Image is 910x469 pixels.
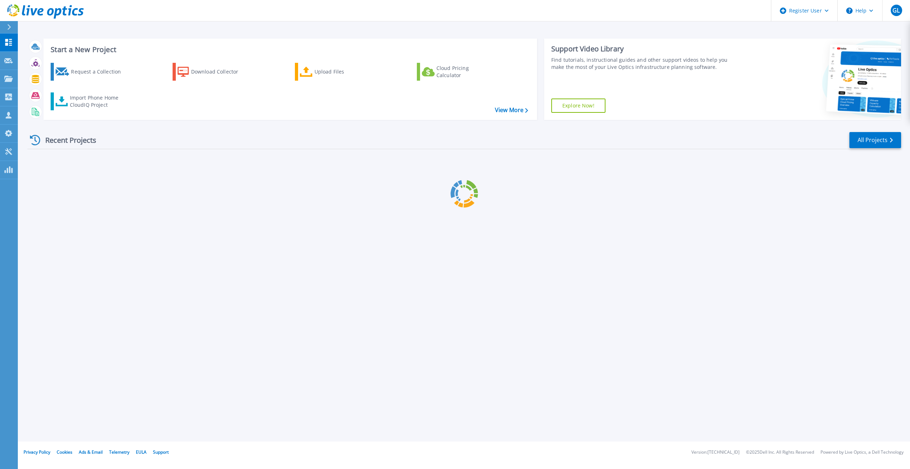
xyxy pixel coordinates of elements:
[551,56,736,71] div: Find tutorials, instructional guides and other support videos to help you make the most of your L...
[849,132,901,148] a: All Projects
[551,44,736,54] div: Support Video Library
[551,99,605,113] a: Explore Now!
[27,131,106,149] div: Recent Projects
[24,449,50,455] a: Privacy Policy
[495,107,528,114] a: View More
[51,63,130,81] a: Request a Collection
[173,63,252,81] a: Download Collector
[746,450,814,455] li: © 2025 Dell Inc. All Rights Reserved
[691,450,740,455] li: Version: [TECHNICAL_ID]
[57,449,72,455] a: Cookies
[191,65,248,79] div: Download Collector
[820,450,904,455] li: Powered by Live Optics, a Dell Technology
[70,94,126,109] div: Import Phone Home CloudIQ Project
[136,449,147,455] a: EULA
[109,449,129,455] a: Telemetry
[51,46,528,54] h3: Start a New Project
[893,7,900,13] span: GL
[315,65,372,79] div: Upload Files
[153,449,169,455] a: Support
[295,63,374,81] a: Upload Files
[436,65,494,79] div: Cloud Pricing Calculator
[79,449,103,455] a: Ads & Email
[71,65,128,79] div: Request a Collection
[417,63,496,81] a: Cloud Pricing Calculator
